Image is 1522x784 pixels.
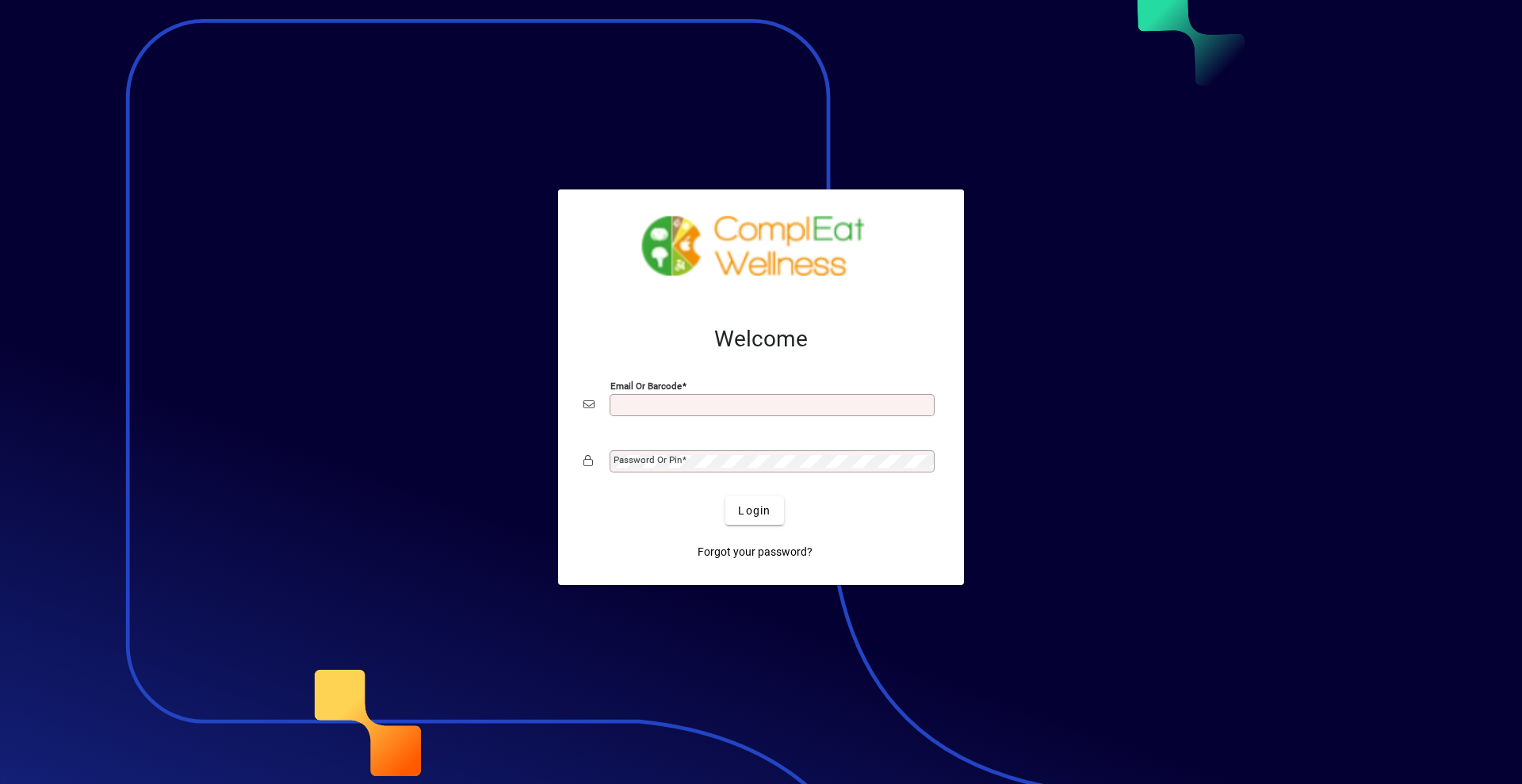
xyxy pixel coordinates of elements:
[610,381,682,392] mat-label: Email or Barcode
[725,496,783,525] button: Login
[698,544,813,560] span: Forgot your password?
[614,454,682,465] mat-label: Password or Pin
[738,503,771,519] span: Login
[691,537,819,566] a: Forgot your password?
[583,326,939,353] h2: Welcome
